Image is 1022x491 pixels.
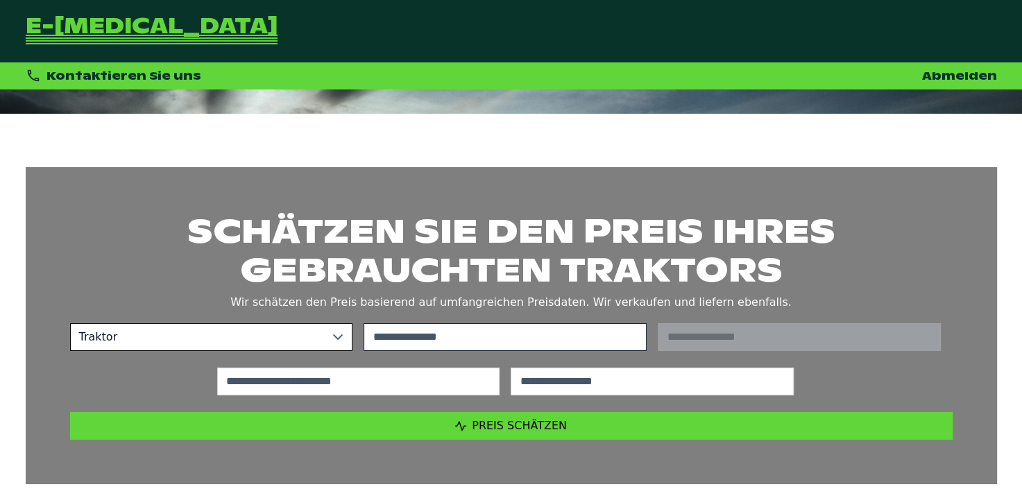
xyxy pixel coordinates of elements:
a: Abmelden [922,69,997,83]
div: Kontaktieren Sie uns [26,68,202,84]
h1: Schätzen Sie den Preis Ihres gebrauchten Traktors [70,212,953,289]
span: Traktor [71,324,325,350]
a: Zurück zur Startseite [26,17,278,46]
span: Kontaktieren Sie uns [46,69,201,83]
p: Wir schätzen den Preis basierend auf umfangreichen Preisdaten. Wir verkaufen und liefern ebenfalls. [70,293,953,312]
button: Preis schätzen [70,412,953,440]
span: Preis schätzen [472,419,567,432]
